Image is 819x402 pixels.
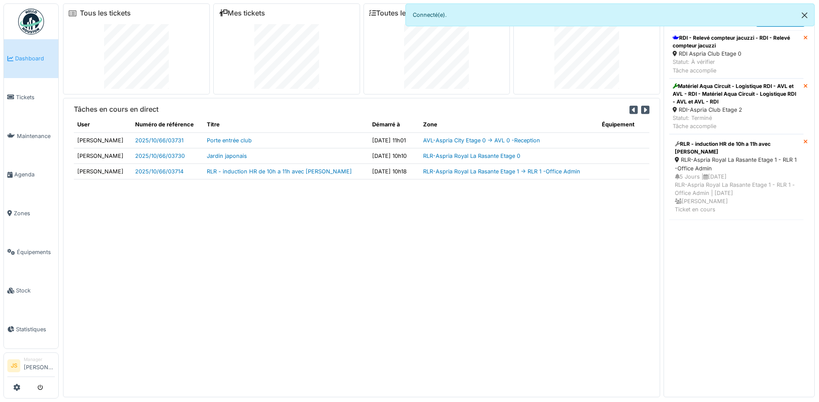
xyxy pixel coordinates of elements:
[135,137,183,144] a: 2025/10/66/03731
[24,356,55,375] li: [PERSON_NAME]
[669,79,803,135] a: Matériel Aqua Circuit - Logistique RDI - AVL et AVL - RDI - Matériel Aqua Circuit - Logistique RD...
[673,58,800,74] div: Statut: À vérifier Tâche accomplie
[673,106,800,114] div: RDI-Aspria Club Etage 2
[423,168,580,175] a: RLR-Aspria Royal La Rasante Etage 1 -> RLR 1 -Office Admin
[132,117,203,132] th: Numéro de référence
[80,9,131,17] a: Tous les tickets
[4,310,58,349] a: Statistiques
[4,194,58,233] a: Zones
[14,170,55,179] span: Agenda
[203,117,369,132] th: Titre
[135,153,185,159] a: 2025/10/66/03730
[673,114,800,130] div: Statut: Terminé Tâche accomplie
[16,286,55,295] span: Stock
[7,359,20,372] li: JS
[219,9,265,17] a: Mes tickets
[369,9,433,17] a: Toutes les tâches
[669,30,803,79] a: RDI - Relevé compteur jacuzzi - RDI - Relevé compteur jacuzzi RDI Aspria Club Etage 0 Statut: À v...
[369,148,420,163] td: [DATE] 10h10
[207,137,252,144] a: Porte entrée club
[7,356,55,377] a: JS Manager[PERSON_NAME]
[795,4,814,27] button: Close
[207,153,247,159] a: Jardin japonais
[77,121,90,128] span: translation missing: fr.shared.user
[17,132,55,140] span: Maintenance
[4,232,58,271] a: Équipements
[4,39,58,78] a: Dashboard
[74,132,132,148] td: [PERSON_NAME]
[24,356,55,363] div: Manager
[673,82,800,106] div: Matériel Aqua Circuit - Logistique RDI - AVL et AVL - RDI - Matériel Aqua Circuit - Logistique RD...
[423,137,540,144] a: AVL-Aspria City Etage 0 -> AVL 0 -Reception
[598,117,649,132] th: Équipement
[369,117,420,132] th: Démarré à
[369,163,420,179] td: [DATE] 10h18
[675,156,798,172] div: RLR-Aspria Royal La Rasante Etage 1 - RLR 1 -Office Admin
[135,168,183,175] a: 2025/10/66/03714
[675,173,798,214] div: 5 Jours | [DATE] RLR-Aspria Royal La Rasante Etage 1 - RLR 1 -Office Admin | [DATE] [PERSON_NAME]...
[16,325,55,333] span: Statistiques
[423,153,520,159] a: RLR-Aspria Royal La Rasante Etage 0
[74,163,132,179] td: [PERSON_NAME]
[16,93,55,101] span: Tickets
[405,3,815,26] div: Connecté(e).
[14,209,55,217] span: Zones
[74,105,158,113] h6: Tâches en cours en direct
[4,155,58,194] a: Agenda
[4,116,58,155] a: Maintenance
[420,117,598,132] th: Zone
[15,54,55,63] span: Dashboard
[4,78,58,117] a: Tickets
[675,140,798,156] div: RLR - induction HR de 10h a 11h avec [PERSON_NAME]
[74,148,132,163] td: [PERSON_NAME]
[673,34,800,50] div: RDI - Relevé compteur jacuzzi - RDI - Relevé compteur jacuzzi
[669,134,803,220] a: RLR - induction HR de 10h a 11h avec [PERSON_NAME] RLR-Aspria Royal La Rasante Etage 1 - RLR 1 -O...
[18,9,44,35] img: Badge_color-CXgf-gQk.svg
[673,50,800,58] div: RDI Aspria Club Etage 0
[4,271,58,310] a: Stock
[207,168,352,175] a: RLR - induction HR de 10h a 11h avec [PERSON_NAME]
[369,132,420,148] td: [DATE] 11h01
[17,248,55,256] span: Équipements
